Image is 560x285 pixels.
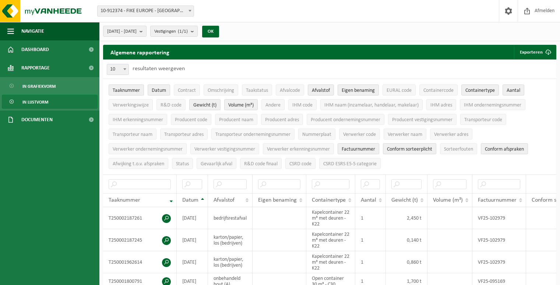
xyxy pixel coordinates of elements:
td: T250001962614 [103,251,177,273]
span: Documenten [21,111,53,129]
button: AfvalstofAfvalstof: Activate to sort [308,84,334,95]
span: Eigen benaming [342,88,375,93]
span: In grafiekvorm [22,79,56,93]
button: Conform afspraken : Activate to sort [481,143,528,154]
span: Verwerker naam [388,132,422,137]
button: TaaknummerTaaknummer: Activate to remove sorting [109,84,144,95]
span: Afvalcode [280,88,300,93]
button: Producent vestigingsnummerProducent vestigingsnummer: Activate to sort [388,114,457,125]
span: Transporteur adres [164,132,204,137]
button: Afwijking t.o.v. afsprakenAfwijking t.o.v. afspraken: Activate to sort [109,158,168,169]
span: Verwerker adres [434,132,468,137]
a: In grafiekvorm [2,79,98,93]
span: Producent adres [265,117,299,123]
span: Verwerker erkenningsnummer [267,147,330,152]
span: Afvalstof [214,197,235,203]
span: Producent code [175,117,207,123]
button: EURAL codeEURAL code: Activate to sort [383,84,416,95]
button: Gewicht (t)Gewicht (t): Activate to sort [189,99,221,110]
span: 10-912374 - FIKE EUROPE - HERENTALS [97,6,194,17]
span: Omschrijving [208,88,234,93]
span: Eigen benaming [258,197,297,203]
button: R&D code finaalR&amp;D code finaal: Activate to sort [240,158,282,169]
button: Transporteur adresTransporteur adres: Activate to sort [160,129,208,140]
button: Volume (m³)Volume (m³): Activate to sort [224,99,258,110]
span: Gewicht (t) [193,102,216,108]
span: IHM adres [430,102,452,108]
td: 0,140 t [386,229,427,251]
button: AfvalcodeAfvalcode: Activate to sort [276,84,304,95]
span: Gevaarlijk afval [201,161,232,167]
td: Kapelcontainer 22 m³ met deuren - K22 [306,229,355,251]
span: Datum [182,197,198,203]
span: Aantal [507,88,520,93]
span: Producent naam [219,117,253,123]
span: Containertype [312,197,346,203]
span: Transporteur naam [113,132,152,137]
button: IHM codeIHM code: Activate to sort [288,99,317,110]
button: ContractContract: Activate to sort [174,84,200,95]
td: 1 [355,251,386,273]
button: Exporteren [514,45,556,59]
button: Transporteur naamTransporteur naam: Activate to sort [109,129,156,140]
span: In lijstvorm [22,95,48,109]
span: Afwijking t.o.v. afspraken [113,161,164,167]
button: Verwerker adresVerwerker adres: Activate to sort [430,129,472,140]
span: Rapportage [21,59,50,77]
span: Navigatie [21,22,44,40]
span: 10 [107,64,129,75]
td: 1 [355,207,386,229]
td: Kapelcontainer 22 m³ met deuren - K22 [306,251,355,273]
td: VF25-102979 [472,251,526,273]
span: Volume (m³) [228,102,254,108]
button: IHM adresIHM adres: Activate to sort [426,99,456,110]
button: OK [202,26,219,37]
span: Verwerkingswijze [113,102,149,108]
button: IHM naam (inzamelaar, handelaar, makelaar)IHM naam (inzamelaar, handelaar, makelaar): Activate to... [320,99,423,110]
button: SorteerfoutenSorteerfouten: Activate to sort [440,143,477,154]
td: 0,860 t [386,251,427,273]
span: Containercode [423,88,454,93]
span: Taaknummer [109,197,140,203]
td: VF25-102979 [472,229,526,251]
button: Producent naamProducent naam: Activate to sort [215,114,257,125]
button: Transporteur ondernemingsnummerTransporteur ondernemingsnummer : Activate to sort [211,129,295,140]
button: VerwerkingswijzeVerwerkingswijze: Activate to sort [109,99,153,110]
button: IHM ondernemingsnummerIHM ondernemingsnummer: Activate to sort [460,99,525,110]
h2: Algemene rapportering [103,45,177,59]
span: [DATE] - [DATE] [107,26,137,37]
td: karton/papier, los (bedrijven) [208,229,253,251]
button: R&D codeR&amp;D code: Activate to sort [156,99,186,110]
label: resultaten weergeven [133,66,185,72]
span: CSRD ESRS E5-5 categorie [323,161,377,167]
button: Verwerker vestigingsnummerVerwerker vestigingsnummer: Activate to sort [190,143,259,154]
button: TaakstatusTaakstatus: Activate to sort [242,84,272,95]
span: Verwerker ondernemingsnummer [113,147,183,152]
span: Contract [178,88,196,93]
td: T250002187261 [103,207,177,229]
span: Volume (m³) [433,197,463,203]
span: IHM code [292,102,313,108]
span: IHM ondernemingsnummer [464,102,521,108]
td: 1 [355,229,386,251]
button: AndereAndere: Activate to sort [261,99,285,110]
button: Vestigingen(1/1) [150,26,198,37]
button: NummerplaatNummerplaat: Activate to sort [298,129,335,140]
span: Taakstatus [246,88,268,93]
button: Verwerker naamVerwerker naam: Activate to sort [384,129,426,140]
button: Verwerker ondernemingsnummerVerwerker ondernemingsnummer: Activate to sort [109,143,187,154]
span: Factuurnummer [478,197,517,203]
button: IHM erkenningsnummerIHM erkenningsnummer: Activate to sort [109,114,167,125]
button: ContainertypeContainertype: Activate to sort [461,84,499,95]
td: [DATE] [177,207,208,229]
span: Nummerplaat [302,132,331,137]
span: Datum [152,88,166,93]
span: Conform sorteerplicht [387,147,432,152]
span: Dashboard [21,40,49,59]
span: Aantal [361,197,376,203]
button: Verwerker codeVerwerker code: Activate to sort [339,129,380,140]
button: CSRD ESRS E5-5 categorieCSRD ESRS E5-5 categorie: Activate to sort [319,158,381,169]
button: Producent ondernemingsnummerProducent ondernemingsnummer: Activate to sort [307,114,384,125]
td: VF25-102979 [472,207,526,229]
button: FactuurnummerFactuurnummer: Activate to sort [338,143,379,154]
